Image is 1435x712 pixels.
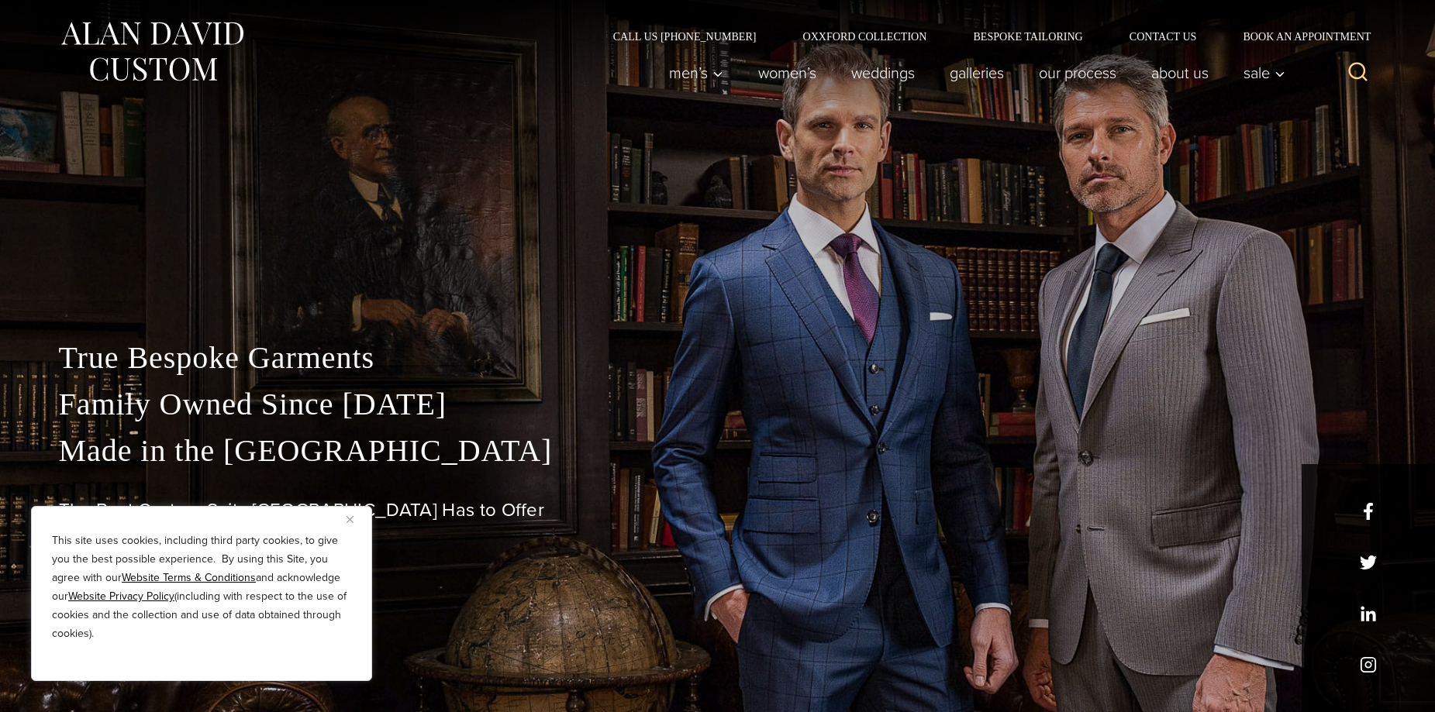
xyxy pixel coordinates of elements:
p: True Bespoke Garments Family Owned Since [DATE] Made in the [GEOGRAPHIC_DATA] [59,335,1377,474]
a: Website Privacy Policy [68,588,174,604]
a: weddings [833,57,932,88]
a: Book an Appointment [1219,31,1376,42]
a: Website Terms & Conditions [122,569,256,586]
img: Alan David Custom [59,17,245,86]
a: About Us [1133,57,1226,88]
p: This site uses cookies, including third party cookies, to give you the best possible experience. ... [52,531,351,643]
a: Galleries [932,57,1021,88]
nav: Secondary Navigation [590,31,1377,42]
nav: Primary Navigation [651,57,1293,88]
a: Women’s [740,57,833,88]
a: Oxxford Collection [779,31,950,42]
span: Men’s [669,65,723,81]
a: Bespoke Tailoring [950,31,1106,42]
button: View Search Form [1340,54,1377,91]
a: Our Process [1021,57,1133,88]
img: Close [347,516,354,523]
a: Contact Us [1106,31,1220,42]
span: Sale [1244,65,1285,81]
button: Close [347,510,365,528]
a: Call Us [PHONE_NUMBER] [590,31,780,42]
h1: The Best Custom Suits [GEOGRAPHIC_DATA] Has to Offer [59,499,1377,521]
